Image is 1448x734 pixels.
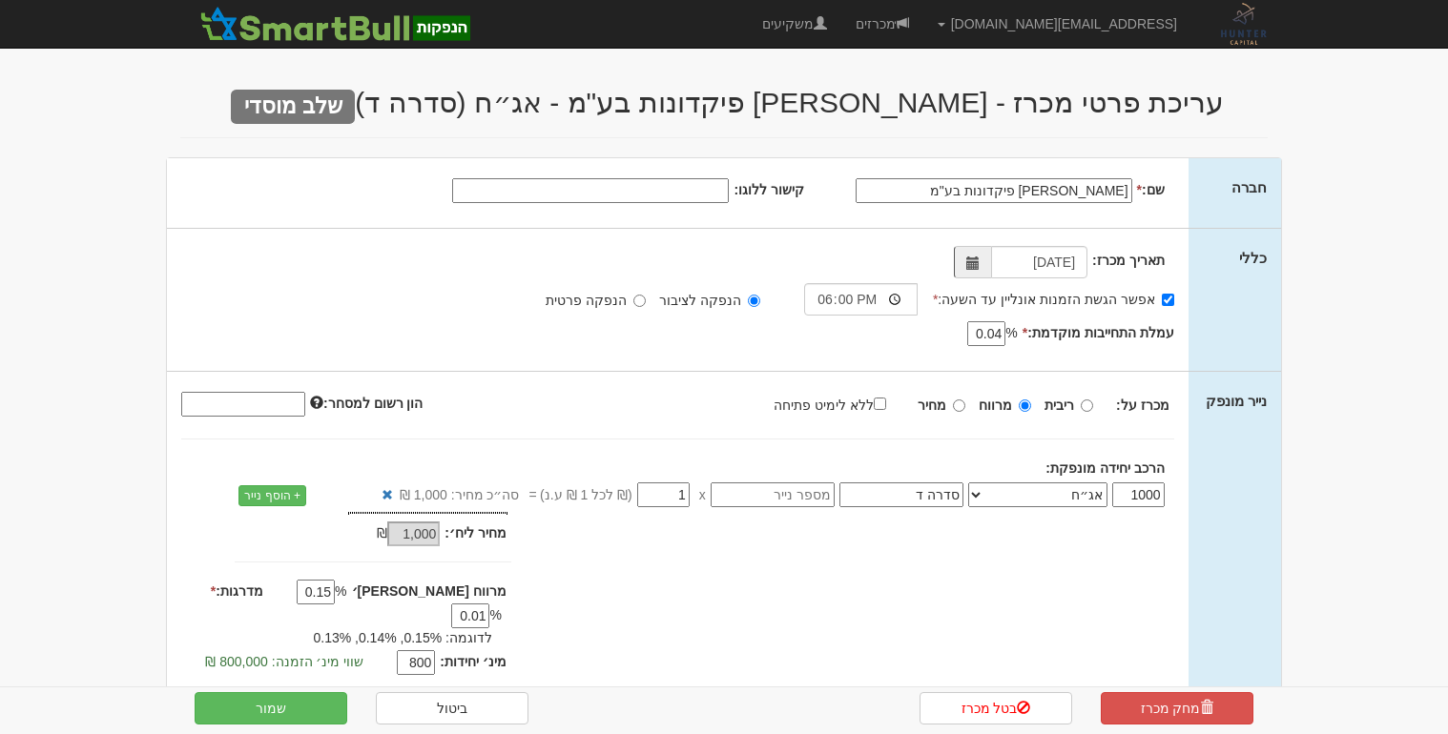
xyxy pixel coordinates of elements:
input: אפשר הגשת הזמנות אונליין עד השעה:* [1162,294,1174,306]
span: % [489,605,501,624]
span: = [528,485,536,504]
label: עמלת התחייבות מוקדמת: [1023,323,1174,342]
label: חברה [1231,177,1267,197]
label: הון רשום למסחר: [310,394,423,413]
label: נייר מונפק [1206,391,1267,411]
input: הנפקה פרטית [633,295,646,307]
h2: עריכת פרטי מכרז - [PERSON_NAME] פיקדונות בע"מ - אג״ח (סדרה ד) [180,87,1268,118]
span: סה״כ מחיר: 1,000 ₪ [400,485,520,504]
input: מספר נייר [711,482,835,507]
div: ₪ [298,523,445,546]
input: שם הסדרה * [839,482,963,507]
a: + הוסף נייר [238,485,306,506]
strong: מחיר [918,398,946,413]
strong: ריבית [1045,398,1074,413]
a: ביטול [376,692,528,724]
label: מחיר ליח׳: [445,523,507,542]
a: בטל מכרז [920,692,1072,724]
input: ריבית [1081,399,1093,412]
img: SmartBull Logo [195,5,475,43]
a: מחק מכרז [1101,692,1253,724]
span: לדוגמה: 0.15%, 0.14%, 0.13% [313,630,491,645]
label: ללא לימיט פתיחה [774,394,905,415]
label: שם: [1137,180,1165,199]
strong: הרכב יחידה מונפקת: [1045,460,1164,476]
button: שמור [195,692,347,724]
input: ללא לימיט פתיחה [874,398,886,410]
input: מרווח [1019,399,1031,412]
span: שווי מינ׳ הזמנה: 800,000 ₪ [205,654,363,669]
input: כמות [1112,482,1165,507]
span: % [1005,323,1017,342]
input: מחיר [953,399,965,412]
strong: מכרז על: [1116,398,1169,413]
label: הנפקה לציבור [659,291,760,310]
span: (₪ לכל 1 ₪ ע.נ) [537,485,632,504]
label: מינ׳ יחידות: [440,652,507,671]
label: קישור ללוגו: [734,180,804,199]
label: תאריך מכרז: [1092,251,1165,270]
strong: מרווח [979,398,1012,413]
label: אפשר הגשת הזמנות אונליין עד השעה: [933,290,1174,309]
label: הנפקה פרטית [546,291,646,310]
input: מחיר * [637,482,690,507]
label: מדרגות: [211,581,263,601]
label: מרווח [PERSON_NAME]׳ [352,581,507,601]
span: % [335,581,346,601]
label: כללי [1239,248,1267,268]
span: שלב מוסדי [231,90,355,124]
span: x [699,485,706,504]
input: הנפקה לציבור [748,295,760,307]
